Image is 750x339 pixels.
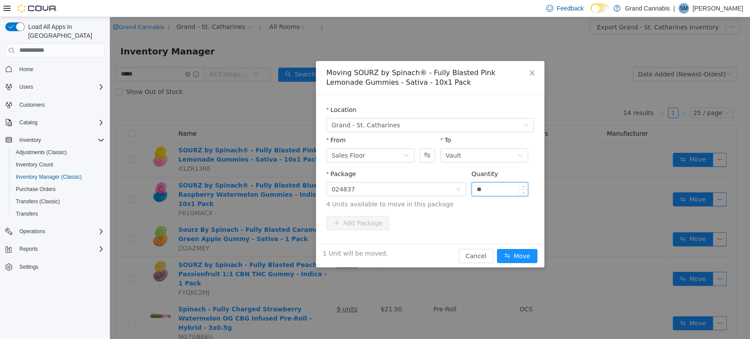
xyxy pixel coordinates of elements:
input: Quantity [362,166,418,179]
button: Transfers [9,208,108,220]
p: | [673,3,675,14]
button: Adjustments (Classic) [9,146,108,159]
button: icon: swapMove [387,232,428,246]
div: Moving SOURZ by Spinach® - Fully Blasted Pink Lemonade Gummies - Sativa - 10x1 Pack [217,51,424,70]
button: Catalog [2,116,108,129]
span: Customers [19,101,45,108]
span: Users [16,82,105,92]
span: Load All Apps in [GEOGRAPHIC_DATA] [25,22,105,40]
button: Customers [2,98,108,111]
span: Reports [16,244,105,254]
label: Package [217,153,246,160]
button: Users [2,81,108,93]
button: Settings [2,260,108,273]
span: Feedback [557,4,583,13]
a: Transfers (Classic) [12,196,63,207]
i: icon: down [346,169,351,176]
span: Adjustments (Classic) [12,147,105,158]
button: Close [410,44,435,69]
span: Inventory [19,137,41,144]
span: Home [16,64,105,75]
i: icon: close [419,52,426,59]
button: Inventory Count [9,159,108,171]
span: Home [19,66,33,73]
button: Catalog [16,117,41,128]
i: icon: down [412,174,415,177]
button: Users [16,82,36,92]
span: Inventory Count [12,159,105,170]
span: Purchase Orders [12,184,105,195]
span: Decrease Value [409,172,418,179]
span: Inventory [16,135,105,145]
button: Reports [16,244,41,254]
span: Operations [16,226,105,237]
label: From [217,119,236,126]
p: [PERSON_NAME] [692,3,743,14]
input: Dark Mode [591,4,609,13]
a: Purchase Orders [12,184,59,195]
a: Transfers [12,209,41,219]
button: Cancel [349,232,384,246]
div: Sales Floor [222,132,256,145]
button: Inventory [2,134,108,146]
span: Inventory Count [16,161,53,168]
span: Increase Value [409,166,418,172]
span: Transfers [16,210,38,217]
i: icon: down [294,136,299,142]
a: Inventory Manager (Classic) [12,172,85,182]
a: Settings [16,262,42,272]
span: Users [19,83,33,90]
span: Operations [19,228,45,235]
button: Transfers (Classic) [9,195,108,208]
span: Transfers (Classic) [12,196,105,207]
span: Settings [16,261,105,272]
span: Grand - St. Catharines [222,101,290,115]
button: Reports [2,243,108,255]
span: Inventory Manager (Classic) [16,173,82,180]
nav: Complex example [5,59,105,296]
label: To [330,119,341,126]
span: Inventory Manager (Classic) [12,172,105,182]
label: Quantity [362,153,388,160]
a: Inventory Count [12,159,57,170]
div: Sara Mackie [678,3,689,14]
div: 024837 [222,166,245,179]
label: Location [217,89,247,96]
a: Home [16,64,37,75]
button: Swap [310,131,325,145]
span: Transfers (Classic) [16,198,60,205]
a: Customers [16,100,48,110]
span: Catalog [16,117,105,128]
span: Customers [16,99,105,110]
div: Vault [336,132,351,145]
button: Home [2,63,108,76]
button: Inventory Manager (Classic) [9,171,108,183]
span: Transfers [12,209,105,219]
button: Operations [2,225,108,238]
span: 1 Unit will be moved. [213,232,278,241]
i: icon: up [412,168,415,171]
i: icon: down [413,105,419,112]
span: Catalog [19,119,37,126]
i: icon: down [408,136,413,142]
span: Adjustments (Classic) [16,149,67,156]
span: Purchase Orders [16,186,56,193]
span: Settings [19,263,38,270]
span: 4 Units available to move in this package [217,183,424,192]
img: Cova [18,4,57,13]
button: Inventory [16,135,44,145]
button: Purchase Orders [9,183,108,195]
button: Operations [16,226,49,237]
span: Reports [19,245,38,252]
span: SM [680,3,688,14]
a: Adjustments (Classic) [12,147,70,158]
button: icon: plusAdd Package [217,199,280,213]
p: Grand Cannabis [625,3,670,14]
